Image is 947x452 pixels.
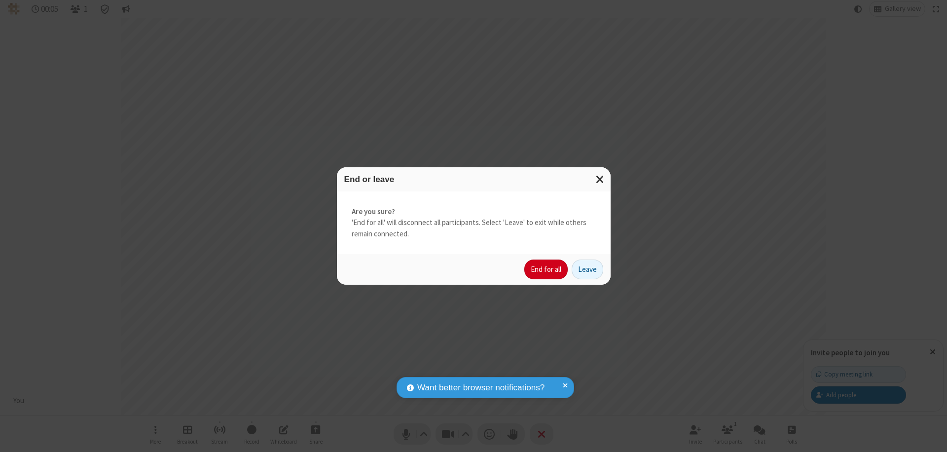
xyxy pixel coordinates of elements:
h3: End or leave [344,175,603,184]
div: 'End for all' will disconnect all participants. Select 'Leave' to exit while others remain connec... [337,191,611,255]
button: End for all [524,260,568,279]
strong: Are you sure? [352,206,596,218]
button: Close modal [590,167,611,191]
span: Want better browser notifications? [417,381,545,394]
button: Leave [572,260,603,279]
